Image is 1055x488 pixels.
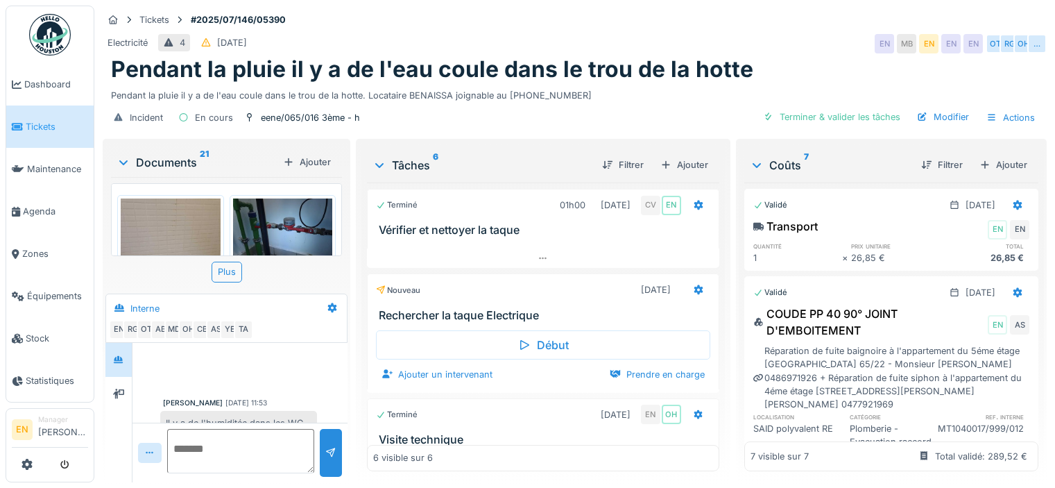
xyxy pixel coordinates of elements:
div: [DATE] [217,36,247,49]
div: Filtrer [916,155,968,174]
div: Electricité [108,36,148,49]
span: Tickets [26,120,88,133]
div: AS [206,320,225,339]
h3: Rechercher la taque Electrique [379,309,713,322]
div: Validé [753,199,787,211]
div: SAID polyvalent RE [753,422,841,448]
span: Zones [22,247,88,260]
div: EN [875,34,894,53]
div: OH [178,320,198,339]
div: RG [1000,34,1019,53]
div: EN [919,34,938,53]
div: EN [641,405,660,424]
h3: Visite technique [379,433,713,446]
a: Dashboard [6,63,94,106]
div: OH [662,405,681,424]
div: MT1040017/999/012 [938,422,1029,448]
div: [DATE] [601,199,631,212]
div: RG [123,320,142,339]
div: Nouveau [376,285,420,296]
a: Zones [6,233,94,275]
div: YE [220,320,239,339]
span: Maintenance [27,162,88,176]
li: [PERSON_NAME] [38,414,88,444]
div: EN [109,320,128,339]
div: Transport [753,218,818,235]
div: [DATE] [966,199,995,212]
div: Ajouter [655,155,714,174]
div: Coûts [750,157,910,174]
h6: prix unitaire [851,242,941,251]
div: Terminé [376,199,418,211]
div: Ajouter [277,153,336,171]
div: [PERSON_NAME] [163,398,223,408]
div: OT [137,320,156,339]
sup: 7 [804,157,809,174]
div: 26,85 € [940,251,1029,264]
sup: 21 [200,154,209,171]
div: EN [988,220,1007,239]
h6: catégorie [850,412,938,421]
span: Agenda [23,205,88,218]
div: Réparation de fuite baignoire à l'appartement du 5éme étage [GEOGRAPHIC_DATA] 65/22 - Monsieur [P... [753,344,1029,411]
div: OH [1013,34,1033,53]
div: EN [941,34,961,53]
div: Validé [753,287,787,298]
div: TA [234,320,253,339]
h1: Pendant la pluie il y a de l'eau coule dans le trou de la hotte [111,56,753,83]
h3: Vérifier et nettoyer la taque [379,224,713,237]
div: EN [963,34,983,53]
a: EN Manager[PERSON_NAME] [12,414,88,448]
a: Maintenance [6,148,94,190]
img: yrjr8f4dn35bw9dp9l3hhnrj3jb7 [233,199,333,274]
div: 01h00 [560,199,585,212]
div: OT [986,34,1005,53]
div: 6 visible sur 6 [373,452,433,465]
strong: #2025/07/146/05390 [185,13,291,26]
div: COUDE PP 40 90° JOINT D'EMBOITEMENT [753,305,985,339]
div: Incident [130,111,163,124]
h6: localisation [753,412,841,421]
a: Agenda [6,190,94,233]
div: Pendant la pluie il y a de l'eau coule dans le trou de la hotte. Locataire BENAISSA joignable au ... [111,83,1038,102]
div: AB [151,320,170,339]
div: EN [662,196,681,215]
div: MB [897,34,916,53]
div: Modifier [911,108,975,126]
a: Statistiques [6,360,94,402]
div: … [1027,34,1047,53]
div: En cours [195,111,233,124]
div: EN [1010,220,1029,239]
div: [DATE] 11:53 [225,398,267,408]
div: Plomberie - Evacuation raccord [850,422,938,448]
div: [DATE] [966,286,995,299]
div: [DATE] [601,408,631,421]
a: Stock [6,317,94,360]
div: 1 [753,251,843,264]
li: EN [12,419,33,440]
div: Interne [130,302,160,315]
div: AS [1010,315,1029,335]
img: Badge_color-CXgf-gQk.svg [29,14,71,56]
div: eene/065/016 3ème - h [261,111,360,124]
div: Documents [117,154,277,171]
div: Plus [212,262,242,282]
a: Tickets [6,106,94,148]
div: Total validé: 289,52 € [935,450,1027,463]
div: Tâches [372,157,591,174]
div: Terminer & valider les tâches [757,108,906,126]
div: Manager [38,414,88,425]
div: × [842,251,851,264]
div: 26,85 € [851,251,941,264]
div: Prendre en charge [604,365,710,384]
div: Début [376,330,710,360]
h6: ref. interne [938,412,1029,421]
div: MD [164,320,184,339]
h6: quantité [753,242,843,251]
div: Filtrer [597,155,649,174]
sup: 6 [433,157,438,174]
h6: total [940,242,1029,251]
div: CB [192,320,212,339]
span: Équipements [27,289,88,303]
div: 7 visible sur 7 [750,450,809,463]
